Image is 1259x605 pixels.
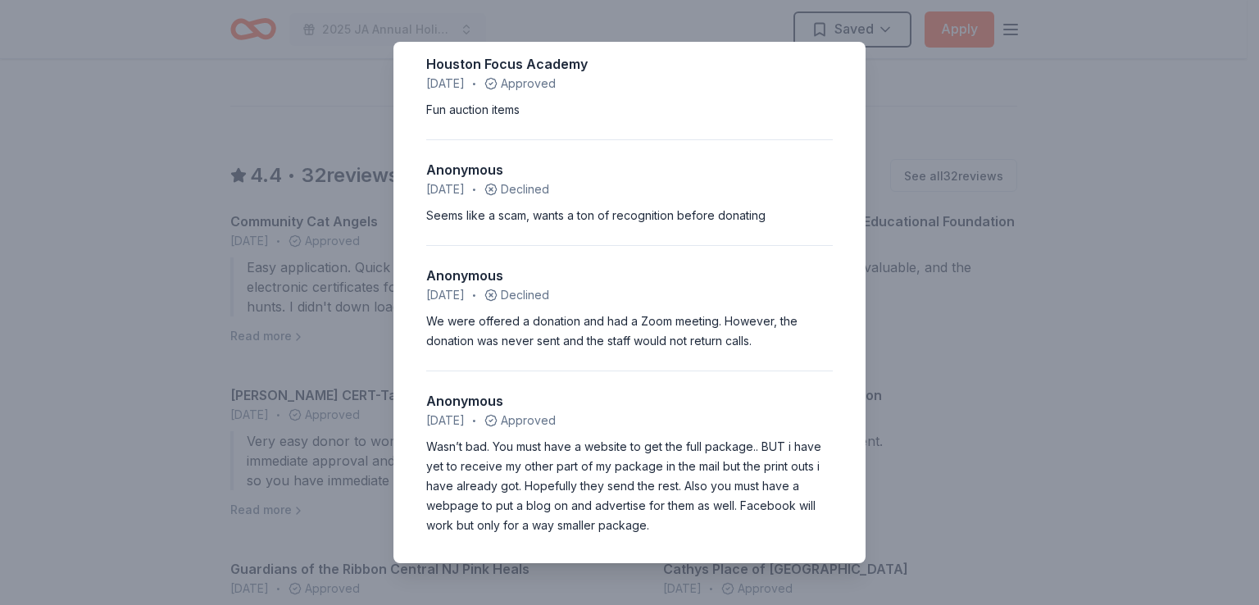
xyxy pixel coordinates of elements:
div: Anonymous [426,391,833,411]
span: [DATE] [426,74,465,93]
div: Anonymous [426,266,833,285]
span: • [472,415,476,428]
div: Declined [426,285,833,305]
span: [DATE] [426,180,465,199]
div: Declined [426,180,833,199]
div: We were offered a donation and had a Zoom meeting. However, the donation was never sent and the s... [426,312,833,351]
div: Fun auction items [426,100,833,120]
div: Houston Focus Academy [426,54,833,74]
span: • [472,289,476,302]
div: Anonymous [426,160,833,180]
span: • [472,184,476,197]
span: [DATE] [426,285,465,305]
div: Seems like a scam, wants a ton of recognition before donating [426,206,833,225]
span: [DATE] [426,411,465,430]
div: Wasn’t bad. You must have a website to get the full package.. BUT i have yet to receive my other ... [426,437,833,535]
span: • [472,78,476,91]
div: Approved [426,411,833,430]
div: Approved [426,74,833,93]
